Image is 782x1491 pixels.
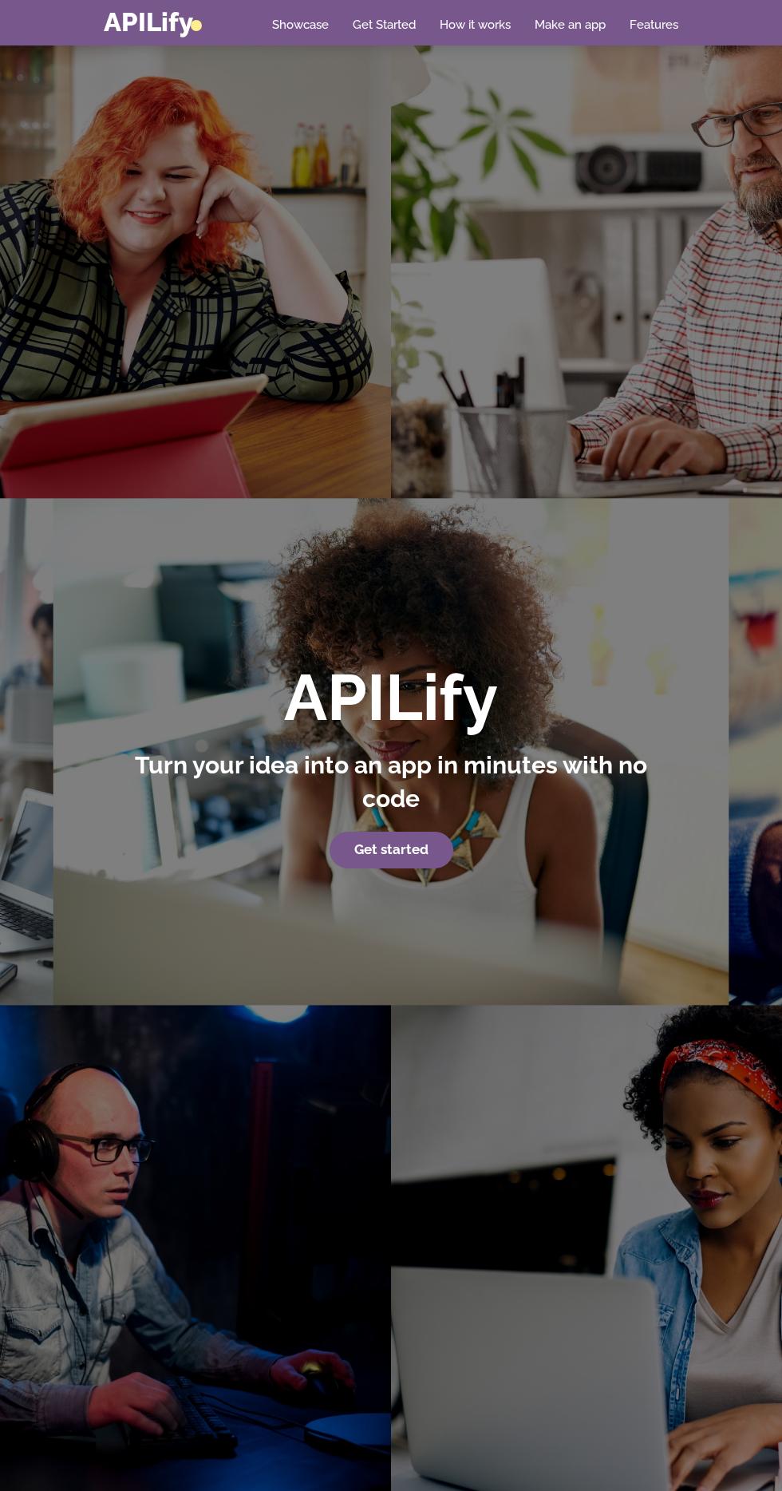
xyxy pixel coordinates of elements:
a: Showcase [272,17,329,33]
strong: APILify [284,660,498,735]
strong: Get started [354,841,429,857]
a: Make an app [535,17,606,33]
strong: Turn your idea into an app in minutes with no code [135,751,647,813]
a: APILify [104,6,202,38]
a: How it works [440,17,511,33]
a: Get started [330,832,453,868]
a: Features [630,17,678,33]
a: Get Started [353,17,416,33]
